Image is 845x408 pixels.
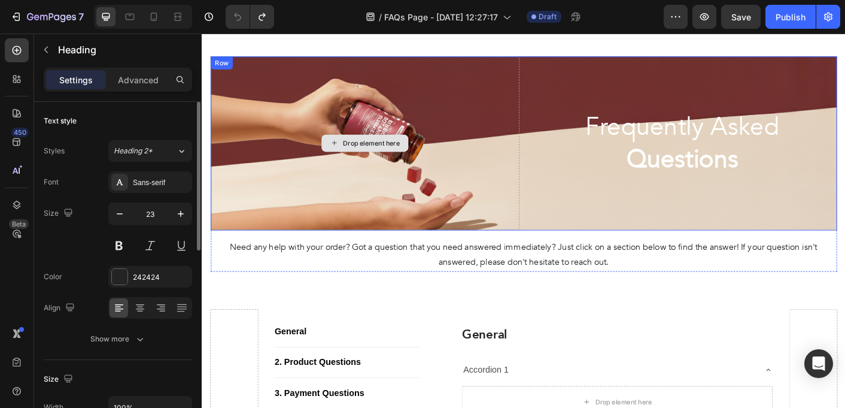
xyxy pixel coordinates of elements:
[44,371,75,388] div: Size
[290,365,344,386] div: Accordion 1
[776,11,806,23] div: Publish
[804,349,833,378] div: Open Intercom Messenger
[59,74,93,86] p: Settings
[364,85,709,159] h2: Frequently Asked
[44,177,59,188] div: Font
[226,5,274,29] div: Undo/Redo
[202,34,845,408] iframe: Design area
[379,11,382,23] span: /
[731,12,751,22] span: Save
[90,333,146,345] div: Show more
[44,328,192,350] button: Show more
[474,121,599,159] strong: Questions
[114,146,153,156] span: Heading 2*
[44,205,75,222] div: Size
[81,325,117,340] a: General
[118,74,159,86] p: Advanced
[133,272,189,283] div: 242424
[81,359,177,374] a: 2. Product Questions
[81,394,181,408] a: 3. Payment Questions
[78,10,84,24] p: 7
[31,232,687,262] span: Need any help with your order? Got a question that you need answered immediately? Just click on a...
[9,219,29,229] div: Beta
[44,271,62,282] div: Color
[12,27,32,38] div: Row
[44,116,77,126] div: Text style
[44,146,65,156] div: Styles
[108,140,192,162] button: Heading 2*
[44,300,77,316] div: Align
[539,11,557,22] span: Draft
[58,43,187,57] p: Heading
[5,5,89,29] button: 7
[765,5,816,29] button: Publish
[384,11,498,23] span: FAQs Page - [DATE] 12:27:17
[11,128,29,137] div: 450
[289,325,637,346] h2: General
[133,177,189,188] div: Sans-serif
[721,5,761,29] button: Save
